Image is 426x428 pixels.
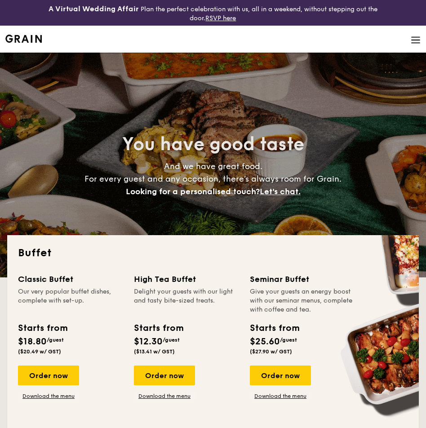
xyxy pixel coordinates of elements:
a: RSVP here [205,14,236,22]
img: icon-hamburger-menu.db5d7e83.svg [411,35,421,45]
div: Our very popular buffet dishes, complete with set-up. [18,287,123,314]
span: /guest [47,337,64,343]
span: /guest [163,337,180,343]
span: /guest [280,337,297,343]
div: Delight your guests with our light and tasty bite-sized treats. [134,287,239,314]
a: Download the menu [134,392,195,400]
span: $12.30 [134,336,163,347]
div: High Tea Buffet [134,273,239,285]
div: Starts from [134,321,183,335]
span: ($27.90 w/ GST) [250,348,292,355]
a: Download the menu [18,392,79,400]
span: ($20.49 w/ GST) [18,348,61,355]
div: Give your guests an energy boost with our seminar menus, complete with coffee and tea. [250,287,355,314]
span: ($13.41 w/ GST) [134,348,175,355]
div: Order now [250,366,311,385]
div: Order now [18,366,79,385]
a: Logotype [5,35,42,43]
div: Order now [134,366,195,385]
img: Grain [5,35,42,43]
div: Classic Buffet [18,273,123,285]
span: $25.60 [250,336,280,347]
div: Starts from [18,321,67,335]
span: Let's chat. [260,187,301,196]
div: Seminar Buffet [250,273,355,285]
div: Starts from [250,321,299,335]
span: $18.80 [18,336,47,347]
div: Plan the perfect celebration with us, all in a weekend, without stepping out the door. [35,4,390,22]
h4: A Virtual Wedding Affair [49,4,139,14]
h2: Buffet [18,246,408,260]
a: Download the menu [250,392,311,400]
